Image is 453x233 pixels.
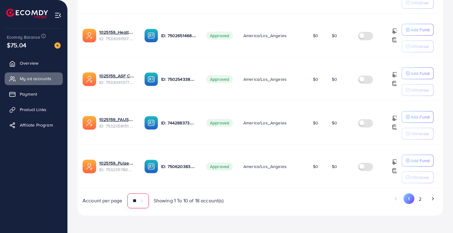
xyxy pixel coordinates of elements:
a: 1025159_FAUSTO SEGURA7_1753763812291 [99,116,135,123]
div: <span class='underline'>1025159_Healthy Vibrant Living_1753934588845</span></br>7533091517477666817 [99,29,135,42]
button: Add Fund [402,111,434,123]
span: $75.04 [7,41,26,50]
span: Account per page [83,197,122,204]
img: logo [6,9,48,18]
img: top-up amount [392,28,399,34]
span: ID: 7533091517477666817 [99,36,135,42]
a: Payment [5,88,63,100]
span: $0 [332,32,337,39]
img: ic-ba-acc.ded83a64.svg [144,72,158,86]
p: Add Fund [411,157,429,164]
img: ic-ads-acc.e4c84228.svg [83,116,96,130]
span: Approved [206,32,233,40]
img: top-up amount [392,167,399,174]
span: $0 [332,163,337,170]
span: America/Los_Angeles [243,76,287,82]
a: Affiliate Program [5,119,63,131]
p: Withdraw [411,86,429,94]
ul: Pagination [265,193,438,205]
span: Product Links [20,106,46,113]
button: Withdraw [402,128,434,140]
button: Go to page 2 [414,193,425,205]
span: $0 [313,163,318,170]
div: <span class='underline'>1025159_ASF Culinary Lab_1753934535137</span></br>7533091377543020561 [99,73,135,85]
span: ID: 7533091377543020561 [99,79,135,85]
button: Go to page 1 [404,193,414,204]
span: America/Los_Angeles [243,32,287,39]
span: $0 [313,76,318,82]
img: top-up amount [392,37,399,43]
span: $0 [313,32,318,39]
img: top-up amount [392,159,399,165]
a: 1025159_ASF Culinary Lab_1753934535137 [99,73,135,79]
button: Add Fund [402,24,434,36]
iframe: Chat [427,205,448,228]
img: image [54,42,61,49]
span: Affiliate Program [20,122,53,128]
p: ID: 7502543383911923713 [161,76,196,83]
p: Add Fund [411,113,429,121]
span: $0 [332,76,337,82]
a: My ad accounts [5,72,63,85]
span: Ecomdy Balance [7,34,40,40]
img: top-up amount [392,71,399,78]
img: ic-ba-acc.ded83a64.svg [144,116,158,130]
button: Go to next page [427,193,438,204]
span: Approved [206,162,233,170]
a: Overview [5,57,63,69]
button: Withdraw [402,41,434,52]
span: Showing 1 To 10 of 18 account(s) [154,197,224,204]
img: ic-ads-acc.e4c84228.svg [83,160,96,173]
a: Product Links [5,103,63,116]
img: top-up amount [392,115,399,122]
button: Withdraw [402,171,434,183]
button: Add Fund [402,67,434,79]
span: Overview [20,60,38,66]
div: <span class='underline'>1025159_FAUSTO SEGURA7_1753763812291</span></br>7532358151207763985 [99,116,135,129]
p: ID: 7442883736774967297 [161,119,196,127]
p: Withdraw [411,130,429,137]
img: ic-ba-acc.ded83a64.svg [144,160,158,173]
button: Add Fund [402,155,434,166]
span: ID: 7532358151207763985 [99,123,135,129]
span: My ad accounts [20,76,51,82]
p: ID: 7506203838807408641 [161,163,196,170]
img: ic-ads-acc.e4c84228.svg [83,29,96,42]
div: <span class='underline'>1025159_PulseNest Move Hub_1753763732012</span></br>7532357800161394689 [99,160,135,173]
img: menu [54,12,62,19]
p: Add Fund [411,26,429,33]
span: ID: 7532357800161394689 [99,166,135,173]
span: Approved [206,75,233,83]
img: top-up amount [392,80,399,87]
p: Add Fund [411,70,429,77]
p: Withdraw [411,174,429,181]
span: $0 [313,120,318,126]
button: Withdraw [402,84,434,96]
img: top-up amount [392,124,399,130]
span: Approved [206,119,233,127]
span: America/Los_Angeles [243,163,287,170]
p: ID: 7502651468420317191 [161,32,196,39]
a: 1025159_Healthy Vibrant Living_1753934588845 [99,29,135,35]
img: ic-ads-acc.e4c84228.svg [83,72,96,86]
a: 1025159_PulseNest Move Hub_1753763732012 [99,160,135,166]
span: $0 [332,120,337,126]
span: America/Los_Angeles [243,120,287,126]
p: Withdraw [411,43,429,50]
span: Payment [20,91,37,97]
img: ic-ba-acc.ded83a64.svg [144,29,158,42]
